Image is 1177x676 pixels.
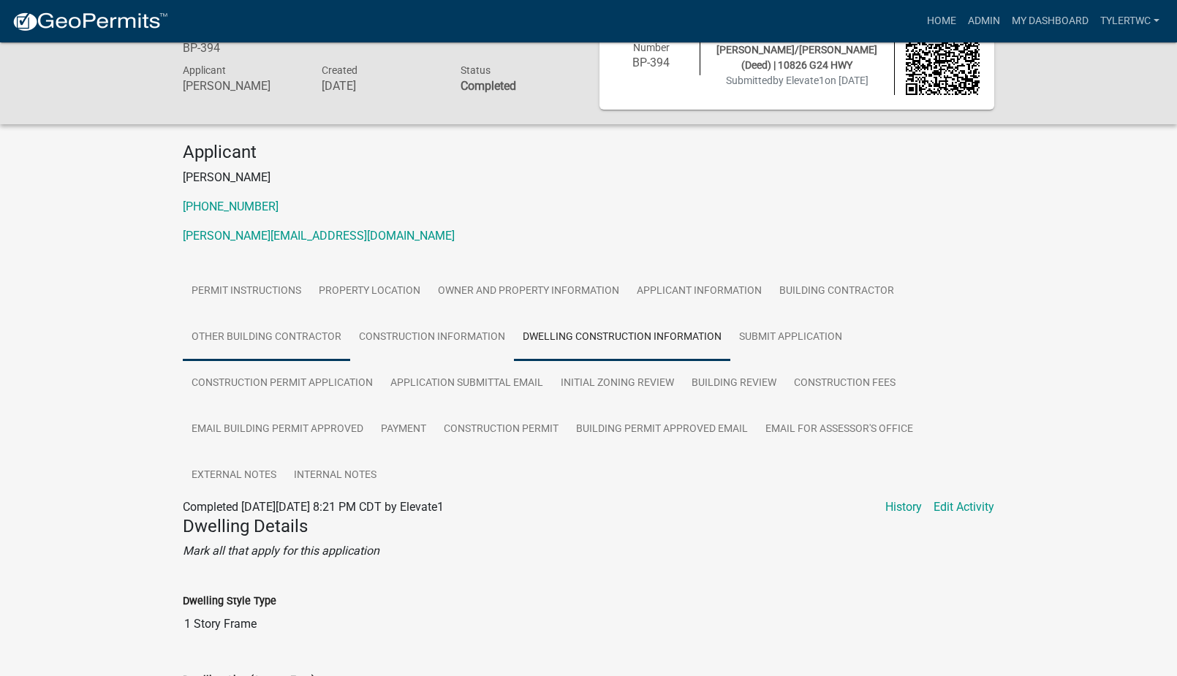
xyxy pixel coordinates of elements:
[183,142,994,163] h4: Applicant
[683,360,785,407] a: Building Review
[183,229,455,243] a: [PERSON_NAME][EMAIL_ADDRESS][DOMAIN_NAME]
[310,268,429,315] a: Property Location
[962,7,1006,35] a: Admin
[885,498,922,516] a: History
[514,314,730,361] a: Dwelling Construction Information
[730,314,851,361] a: Submit Application
[628,268,771,315] a: Applicant Information
[934,498,994,516] a: Edit Activity
[183,500,444,514] span: Completed [DATE][DATE] 8:21 PM CDT by Elevate1
[726,75,868,86] span: Submitted on [DATE]
[183,79,300,93] h6: [PERSON_NAME]
[183,544,379,558] i: Mark all that apply for this application
[771,268,903,315] a: Building Contractor
[757,406,922,453] a: Email for Assessor's Office
[773,75,825,86] span: by Elevate1
[322,64,357,76] span: Created
[183,516,994,537] h4: Dwelling Details
[552,360,683,407] a: Initial Zoning Review
[183,169,994,186] p: [PERSON_NAME]
[372,406,435,453] a: Payment
[633,42,670,53] span: Number
[435,406,567,453] a: Construction Permit
[382,360,552,407] a: Application Submittal Email
[350,314,514,361] a: Construction Information
[567,406,757,453] a: Building Permit Approved Email
[183,314,350,361] a: Other Building Contractor
[461,79,516,93] strong: Completed
[183,64,226,76] span: Applicant
[183,596,276,607] label: Dwelling Style Type
[183,200,279,213] a: [PHONE_NUMBER]
[183,268,310,315] a: Permit Instructions
[183,360,382,407] a: Construction Permit Application
[285,452,385,499] a: Internal Notes
[429,268,628,315] a: Owner and Property Information
[183,41,300,55] h6: BP-394
[461,64,491,76] span: Status
[183,452,285,499] a: External Notes
[716,29,877,71] span: 05000340225 | [PERSON_NAME]/[PERSON_NAME] (Deed) | 10826 G24 HWY
[183,406,372,453] a: Email Building Permit Approved
[1006,7,1094,35] a: My Dashboard
[921,7,962,35] a: Home
[1094,7,1165,35] a: TylerTWC
[614,56,689,69] h6: BP-394
[322,79,439,93] h6: [DATE]
[785,360,904,407] a: Construction Fees
[906,20,980,95] img: QR code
